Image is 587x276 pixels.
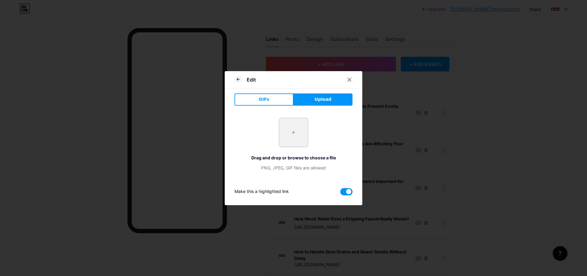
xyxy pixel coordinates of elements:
[315,96,331,103] span: Upload
[234,188,289,195] div: Make this a highlighted link
[259,96,269,103] span: GIFs
[234,154,353,161] div: Drag and drop or browse to choose a file
[293,93,353,106] button: Upload
[247,76,256,83] div: Edit
[234,93,293,106] button: GIFs
[234,165,353,171] div: PNG, JPEG, GIF files are allowed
